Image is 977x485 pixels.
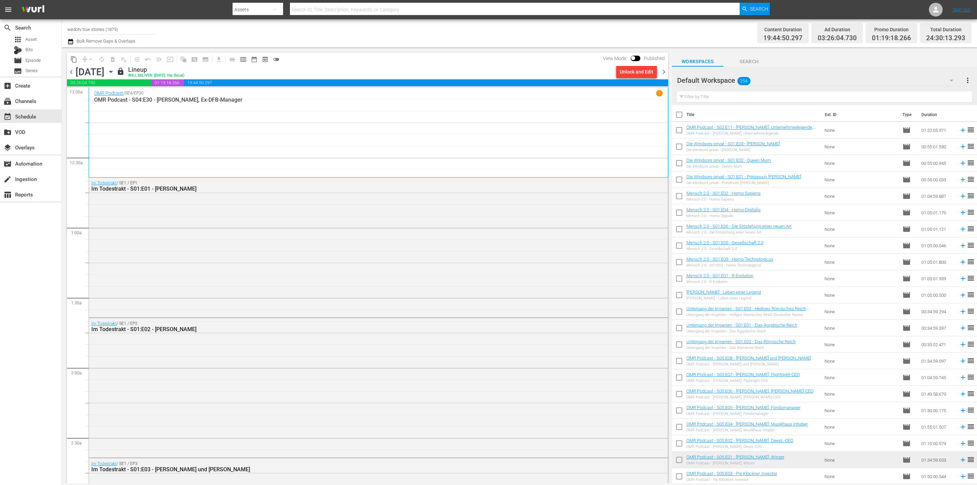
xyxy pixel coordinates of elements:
td: None [822,468,900,485]
td: None [822,386,900,402]
svg: Add to Schedule [959,258,967,266]
div: Default Workspace [677,71,960,90]
span: reorder [967,274,975,282]
span: Clear Lineup [118,54,129,65]
td: 01:55:01.507 [919,419,956,435]
svg: Add to Schedule [959,291,967,299]
span: Update Metadata from Key Asset [165,54,176,65]
a: Die Windsors privat - S01:E02 - Queen Mum [686,158,771,163]
a: Untergang der Imperien - S01:E03 - Heiliges Römisches Reich Deutscher Nation [686,306,809,316]
span: Asset [14,35,22,44]
span: Episode [902,390,911,398]
span: Episode [902,208,911,217]
span: reorder [967,472,975,480]
td: 00:55:01.530 [919,138,956,155]
span: Revert to Primary Episode [143,54,154,65]
div: Im Todestrakt - S01:E02 - [PERSON_NAME] [91,326,627,332]
span: Episode [902,340,911,349]
svg: Add to Schedule [959,374,967,381]
span: Episode [902,143,911,151]
span: reorder [967,439,975,447]
td: 01:22:05.971 [919,122,956,138]
span: reorder [967,422,975,431]
span: Episode [902,159,911,167]
th: Type [898,105,917,124]
span: 254 [737,74,750,88]
a: OMR Podcast - S05:E07 - [PERSON_NAME], Flightright-CEO [686,372,800,377]
a: Untergang der Imperien - S01:E02 - Das Römische Reich [686,339,796,344]
div: OMR Podcast - Pip Klöckner, Investor [686,477,777,482]
span: Workspaces [672,57,723,66]
span: 01:19:18.266 [872,34,911,42]
td: None [822,171,900,188]
span: VOD [3,128,12,136]
td: None [822,287,900,303]
th: Title [686,105,821,124]
span: Episode [902,274,911,283]
svg: Add to Schedule [959,423,967,431]
svg: Add to Schedule [959,275,967,282]
a: Mensch 2.0 - S01:E04 - Homo Digitalis [686,207,761,212]
td: None [822,122,900,138]
span: Published [640,56,668,61]
span: Overlays [3,144,12,152]
span: Asset [25,36,37,43]
p: / [123,91,125,95]
span: lock [116,67,125,76]
span: Episode [902,192,911,200]
span: reorder [967,258,975,266]
span: 19:44:50.297 [763,34,802,42]
svg: Add to Schedule [959,176,967,183]
div: Bits [14,46,22,54]
span: Toggle to switch from Published to Draft view. [631,56,636,60]
td: None [822,369,900,386]
td: None [822,303,900,320]
td: None [822,270,900,287]
span: Episode [902,357,911,365]
td: 01:10:00.579 [919,435,956,452]
div: OMR Podcast - [PERSON_NAME], DeepL-CEO [686,444,793,449]
span: Month Calendar View [249,54,260,65]
div: OMR Podcast - [PERSON_NAME], [PERSON_NAME]-CEO [686,395,813,399]
span: Episode [14,56,22,65]
span: Episode [902,456,911,464]
a: Im Todestrakt [91,461,116,466]
span: Episode [902,126,911,134]
div: OMR Podcast - [PERSON_NAME], Musikhaus Inhaber [686,428,808,432]
span: more_vert [964,76,972,84]
td: None [822,336,900,353]
td: None [822,204,900,221]
span: reorder [967,208,975,216]
button: Search [740,3,770,15]
div: OMR Podcast - [PERSON_NAME], Unternehmerlegende [686,131,819,136]
a: Untergang der Imperien - S01:E01 - Das Ägyptische Reich [686,323,797,328]
span: Week Calendar View [238,54,249,65]
td: None [822,188,900,204]
span: Channels [3,97,12,105]
div: Untergang der Imperien - Das Römische Reich [686,346,796,350]
div: [PERSON_NAME] - Leben einer Legend [686,296,761,301]
div: / SE1 / EP1: [91,181,627,192]
div: Promo Duration [872,25,911,34]
td: None [822,155,900,171]
td: 00:34:59.294 [919,303,956,320]
svg: Add to Schedule [959,324,967,332]
span: Loop Content [96,54,107,65]
td: 01:05:01.800 [919,254,956,270]
div: Mensch 2.0 - Die Entstehung einer neuen Art [686,230,791,235]
span: 03:26:04.730 [818,34,857,42]
span: Create Search Block [189,54,200,65]
span: reorder [967,390,975,398]
div: Lineup [128,66,184,74]
span: chevron_right [660,68,668,76]
td: 01:50:00.544 [919,468,956,485]
div: Mensch 2.0 - Gesellschaft 2.0 [686,247,763,251]
td: None [822,452,900,468]
span: reorder [967,357,975,365]
div: OMR Podcast - [PERSON_NAME], Fondsmanager [686,411,800,416]
a: Die Windsors privat - S01:E01 - Prinzessin [PERSON_NAME] [686,174,801,179]
span: reorder [967,142,975,150]
span: menu [4,5,12,14]
span: reorder [967,192,975,200]
div: Total Duration [926,25,965,34]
